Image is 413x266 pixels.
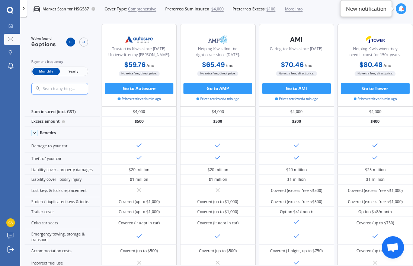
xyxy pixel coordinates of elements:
div: $20 million [208,167,228,173]
div: Trusted by Kiwis since [DATE]. Underwritten by [PERSON_NAME]. [106,46,172,60]
span: / mo [226,63,233,68]
div: Helping Kiwis when they need it most for 150+ years. [342,46,408,60]
button: Go to Tower [341,83,410,94]
div: Damage to your car [25,140,100,153]
div: $4,000 [259,107,334,117]
span: $4,000 [211,6,224,12]
span: No extra fees, direct price. [197,71,238,76]
b: $70.46 [281,60,304,69]
button: Go to AMI [262,83,331,94]
div: $400 [337,117,413,127]
button: Go to AMP [183,83,252,94]
div: Covered (up to $500) [199,248,237,254]
div: Child car seats [25,217,100,230]
div: Helping Kiwis find the right cover since [DATE]. [185,46,251,60]
span: Comprehensive [128,6,156,12]
div: Covered (excess free <$500) [271,199,322,205]
div: $300 [259,117,334,127]
button: Go to Autosure [105,83,174,94]
span: We've found [31,36,56,41]
span: No extra fees, direct price. [355,71,396,76]
span: Preferred Excess: [233,6,266,12]
span: $100 [266,6,275,12]
span: Monthly [32,68,60,75]
div: Payment frequency [31,59,88,64]
p: Market Scan for HSG587 [42,6,89,12]
div: Excess amount [25,117,100,127]
div: Emergency towing, storage & transport [25,229,100,245]
span: Preferred Sum Insured: [165,6,211,12]
div: Liability cover - bodily injury [25,175,100,185]
div: $4,000 [337,107,413,117]
img: d6b4bff6db33237a75d9808d52b7f198 [6,218,15,227]
b: $80.48 [359,60,382,69]
div: Lost keys & locks replacement [25,185,100,197]
b: $65.49 [202,60,225,69]
span: / mo [147,63,154,68]
div: Covered (up to $500) [356,248,394,254]
div: Covered (up to $500) [120,248,158,254]
span: Yearly [60,68,87,75]
img: AMI-text-1.webp [278,32,315,47]
b: $59.76 [124,60,145,69]
div: Covered (if kept in car) [197,220,238,226]
div: Open chat [382,236,404,259]
div: Caring for Kiwis since [DATE]. [270,46,323,60]
div: Accommodation costs [25,245,100,257]
span: Cover Type: [105,6,127,12]
div: Covered (up to $1,000) [197,199,238,205]
div: Covered (1 night, up to $750) [270,248,323,254]
div: Covered (if kept in car) [118,220,160,226]
div: Covered (up to $1,000) [197,209,238,215]
div: $1 million [366,177,384,182]
div: $500 [180,117,256,127]
img: AMP.webp [199,32,236,46]
span: Prices retrieved a min ago [275,96,318,102]
img: Tower.webp [357,32,394,46]
div: Trailer cover [25,207,100,217]
span: Prices retrieved a min ago [354,96,397,102]
span: / mo [305,63,312,68]
div: $20 million [286,167,307,173]
span: No extra fees, direct price. [119,71,160,76]
span: 6 options [31,41,56,48]
div: Covered (excess free <$1,000) [348,199,403,205]
div: New notification [346,5,387,12]
div: $1 million [287,177,305,182]
div: Option $<8/month [358,209,392,215]
div: Stolen / duplicated keys & locks [25,197,100,207]
div: Covered (up to $1,000) [119,209,160,215]
span: Prices retrieved a min ago [118,96,161,102]
div: Option $<1/month [280,209,313,215]
div: Theft of your car [25,153,100,165]
div: $4,000 [180,107,256,117]
div: Sum insured (incl. GST) [25,107,100,117]
div: $25 million [365,167,385,173]
img: car.f15378c7a67c060ca3f3.svg [33,6,40,12]
div: Covered (up to $750) [356,220,394,226]
div: Covered (excess free <$500) [271,188,322,193]
div: $1 million [209,177,227,182]
div: $20 million [129,167,149,173]
img: Autosure.webp [121,32,157,46]
span: More info [285,6,302,12]
span: No extra fees, direct price. [276,71,317,76]
div: Benefits [40,131,56,135]
div: Covered (excess free <$1,000) [348,188,403,193]
input: Search anything... [42,86,99,92]
div: $1 million [130,177,148,182]
div: Liability cover - property damages [25,165,100,175]
div: Covered (up to $1,000) [119,199,160,205]
span: / mo [384,63,391,68]
div: $4,000 [102,107,177,117]
span: Prices retrieved a min ago [196,96,240,102]
div: $500 [102,117,177,127]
